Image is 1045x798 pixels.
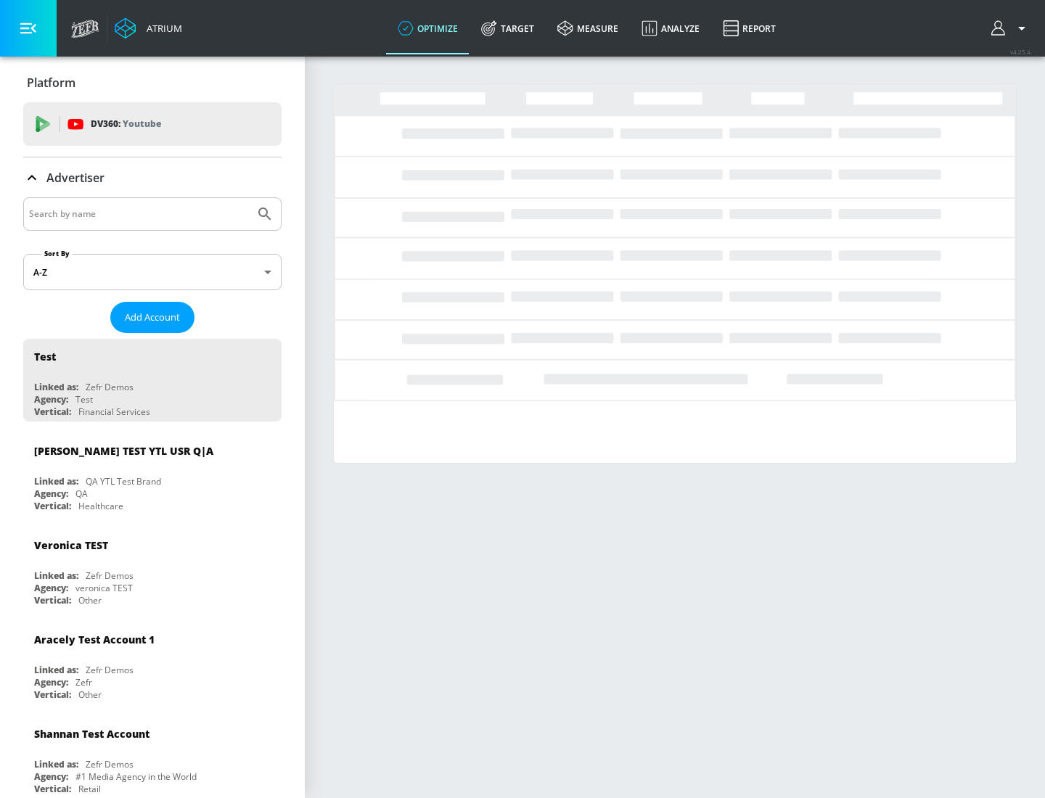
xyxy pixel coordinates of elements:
div: Veronica TEST [34,538,108,552]
div: Linked as: [34,569,78,582]
div: Vertical: [34,783,71,795]
div: #1 Media Agency in the World [75,770,197,783]
div: Atrium [141,22,182,35]
div: Aracely Test Account 1Linked as:Zefr DemosAgency:ZefrVertical:Other [23,622,282,704]
button: Add Account [110,302,194,333]
div: QA YTL Test Brand [86,475,161,488]
p: DV360: [91,116,161,132]
div: Agency: [34,393,68,406]
a: Analyze [630,2,711,54]
span: Add Account [125,309,180,326]
div: QA [75,488,88,500]
div: Agency: [34,676,68,688]
div: Financial Services [78,406,150,418]
div: Retail [78,783,101,795]
div: A-Z [23,254,282,290]
div: Vertical: [34,688,71,701]
span: v 4.25.4 [1010,48,1030,56]
div: Linked as: [34,664,78,676]
div: TestLinked as:Zefr DemosAgency:TestVertical:Financial Services [23,339,282,421]
a: optimize [386,2,470,54]
div: Agency: [34,488,68,500]
div: Other [78,594,102,606]
a: measure [546,2,630,54]
div: Zefr Demos [86,381,134,393]
div: Aracely Test Account 1 [34,633,155,646]
a: Report [711,2,787,54]
div: Shannan Test Account [34,727,149,741]
div: DV360: Youtube [23,102,282,146]
div: Vertical: [34,594,71,606]
div: Linked as: [34,758,78,770]
div: Agency: [34,770,68,783]
div: [PERSON_NAME] TEST YTL USR Q|A [34,444,213,458]
div: [PERSON_NAME] TEST YTL USR Q|ALinked as:QA YTL Test BrandAgency:QAVertical:Healthcare [23,433,282,516]
div: Veronica TESTLinked as:Zefr DemosAgency:veronica TESTVertical:Other [23,527,282,610]
p: Platform [27,75,75,91]
div: Test [75,393,93,406]
div: Other [78,688,102,701]
div: Zefr Demos [86,664,134,676]
a: Atrium [115,17,182,39]
div: Agency: [34,582,68,594]
div: Vertical: [34,406,71,418]
div: Test [34,350,56,363]
div: Vertical: [34,500,71,512]
a: Target [470,2,546,54]
label: Sort By [41,249,73,258]
div: Linked as: [34,475,78,488]
input: Search by name [29,205,249,223]
div: Platform [23,62,282,103]
div: Advertiser [23,157,282,198]
div: Zefr Demos [86,758,134,770]
div: Linked as: [34,381,78,393]
p: Advertiser [46,170,104,186]
div: Healthcare [78,500,123,512]
div: veronica TEST [75,582,133,594]
div: Zefr Demos [86,569,134,582]
p: Youtube [123,116,161,131]
div: Zefr [75,676,92,688]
